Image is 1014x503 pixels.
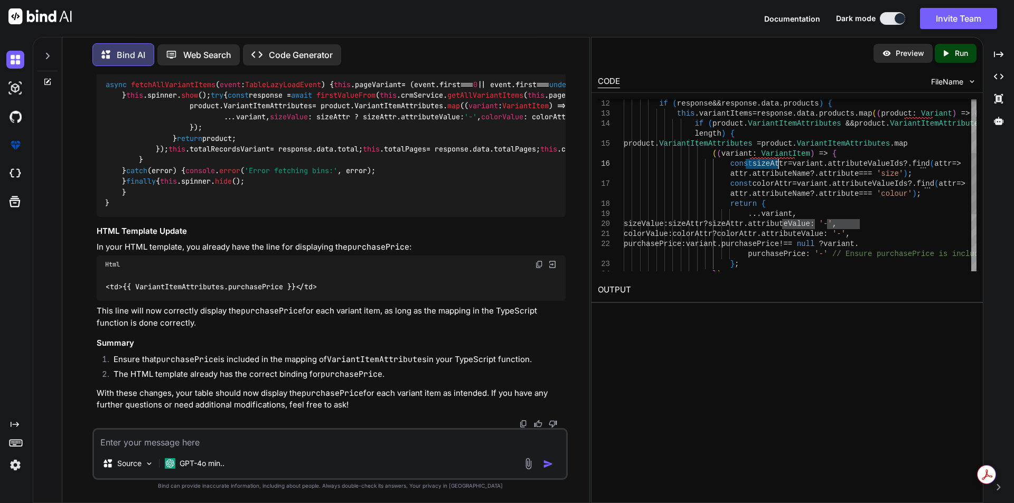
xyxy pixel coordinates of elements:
[805,250,810,258] span: :
[245,166,337,175] span: 'Error fetching bins:'
[761,99,779,108] span: data
[245,80,321,89] span: TableLazyLoadEvent
[828,179,832,188] span: .
[956,179,965,188] span: =>
[779,99,783,108] span: .
[823,240,855,248] span: variant
[156,354,218,365] code: purchasePrice
[792,109,796,118] span: .
[730,169,748,178] span: attr
[348,242,409,252] code: purchasePrice
[934,179,938,188] span: (
[241,306,303,316] code: purchasePrice
[6,51,24,69] img: darkChat
[598,109,610,119] div: 13
[730,179,752,188] span: const
[846,230,850,238] span: ,
[810,220,814,228] span: :
[8,8,72,24] img: Bind AI
[708,119,712,128] span: (
[97,387,566,411] p: With these changes, your table should now display the for each variant item as intended. If you h...
[881,109,912,118] span: product
[106,282,123,292] span: < >
[877,189,912,198] span: 'colour'
[846,119,855,128] span: &&
[877,109,881,118] span: (
[296,282,317,292] span: </ >
[677,109,694,118] span: this
[591,278,983,302] h2: OUTPUT
[304,282,313,292] span: td
[447,90,523,100] span: getAllVariantItems
[712,270,717,278] span: }
[549,420,557,428] img: dislike
[712,119,744,128] span: product
[380,90,397,100] span: this
[896,48,924,59] p: Preview
[126,90,143,100] span: this
[819,189,859,198] span: attribute
[828,99,832,108] span: {
[540,144,557,154] span: this
[522,458,534,470] img: attachment
[677,99,712,108] span: response
[792,179,796,188] span: =
[717,230,757,238] span: colorAttr
[810,189,819,198] span: ?.
[211,90,223,100] span: try
[882,49,891,58] img: preview
[788,159,792,168] span: =
[126,166,147,175] span: catch
[327,354,427,365] code: VariantItemAttributes
[439,80,461,89] span: first
[699,109,752,118] span: variantItems
[744,220,748,228] span: .
[147,90,177,100] span: spinner
[761,230,823,238] span: attributeValue
[468,101,549,111] span: :
[401,112,460,121] span: attributeValue
[183,49,231,61] p: Web Search
[968,77,977,86] img: chevron down
[730,129,734,138] span: {
[931,77,963,87] span: FileName
[752,169,810,178] span: attributeName
[761,139,792,148] span: product
[355,80,401,89] span: pageVariant
[929,159,934,168] span: (
[764,14,820,23] span: Documentation
[859,169,872,178] span: ===
[220,80,321,89] span: :
[473,80,477,89] span: 0
[181,90,198,100] span: show
[6,108,24,126] img: githubDark
[761,210,792,218] span: variant
[912,109,916,118] span: :
[6,136,24,154] img: premium
[721,99,757,108] span: response
[354,101,443,111] span: VariantItemAttributes
[855,109,859,118] span: .
[668,230,672,238] span: :
[832,149,837,158] span: {
[6,165,24,183] img: cloudideIcon
[703,220,708,228] span: ?
[384,144,426,154] span: totalPages
[907,169,912,178] span: ;
[721,270,725,278] span: ;
[934,159,952,168] span: attr
[810,149,814,158] span: )
[598,269,610,279] div: 24
[814,109,819,118] span: .
[126,177,156,186] span: finally
[473,144,490,154] span: data
[912,159,930,168] span: find
[832,179,908,188] span: attributeValueIds
[907,179,916,188] span: ?.
[598,139,610,149] div: 15
[952,159,961,168] span: =>
[730,200,756,208] span: return
[654,139,659,148] span: .
[779,240,792,248] span: !==
[598,119,610,129] div: 14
